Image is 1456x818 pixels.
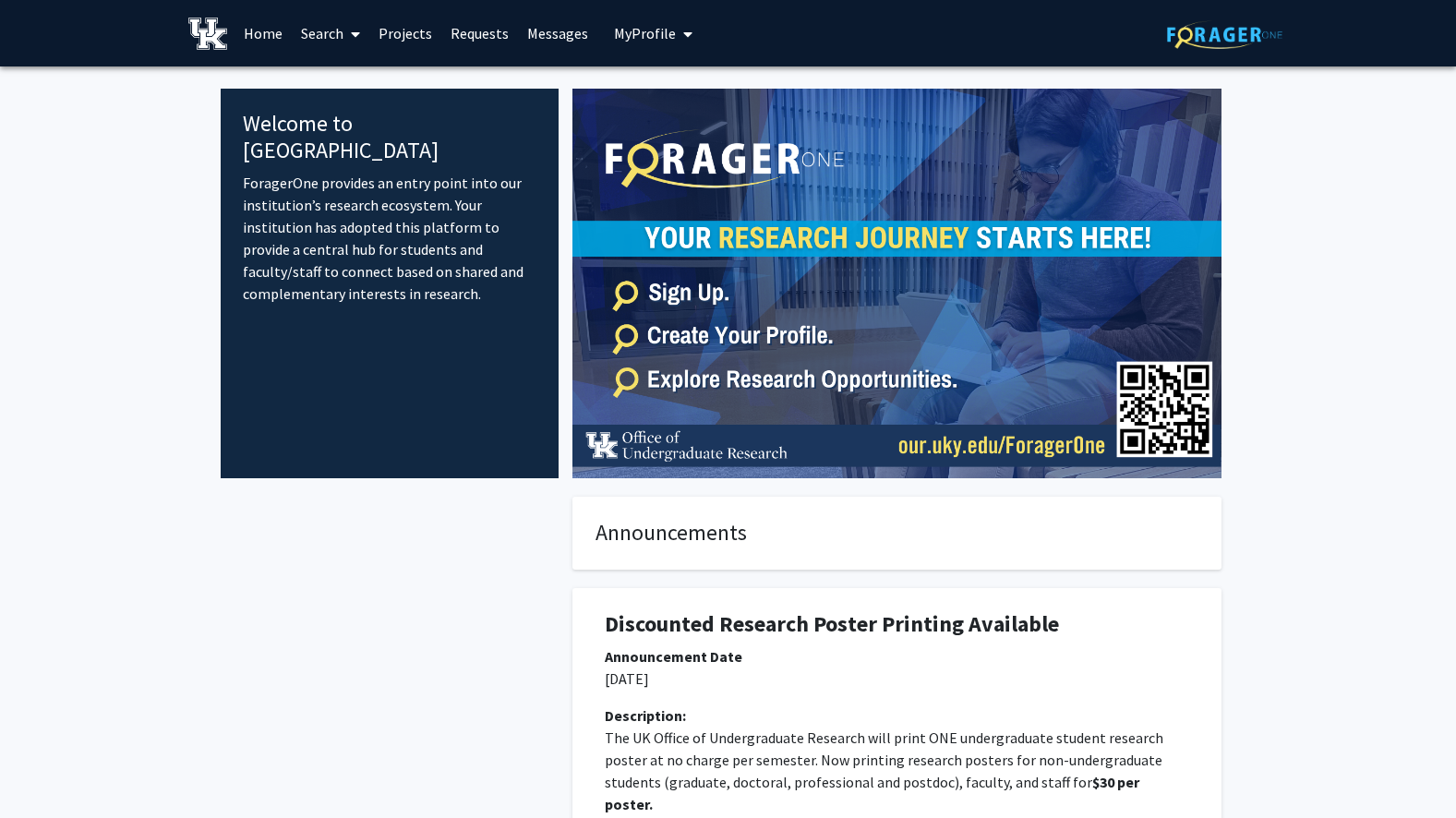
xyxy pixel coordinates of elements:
a: Messages [518,1,597,66]
a: Home [235,1,292,66]
span: The UK Office of Undergraduate Research will print ONE undergraduate student research poster at n... [605,728,1166,791]
div: Description: [605,704,1189,727]
h4: Announcements [596,520,1198,547]
strong: $30 per poster. [605,773,1142,813]
a: Search [292,1,369,66]
img: University of Kentucky Logo [188,18,228,50]
iframe: Chat [14,735,78,804]
p: ForagerOne provides an entry point into our institution’s research ecosystem. Your institution ha... [243,172,537,305]
h4: Welcome to [GEOGRAPHIC_DATA] [243,111,537,164]
a: Requests [441,1,518,66]
h1: Discounted Research Poster Printing Available [605,611,1189,638]
p: [DATE] [605,668,1189,690]
span: My Profile [614,24,676,42]
img: ForagerOne Logo [1167,20,1282,49]
a: Projects [369,1,441,66]
div: Announcement Date [605,645,1189,668]
img: Cover Image [572,89,1221,478]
